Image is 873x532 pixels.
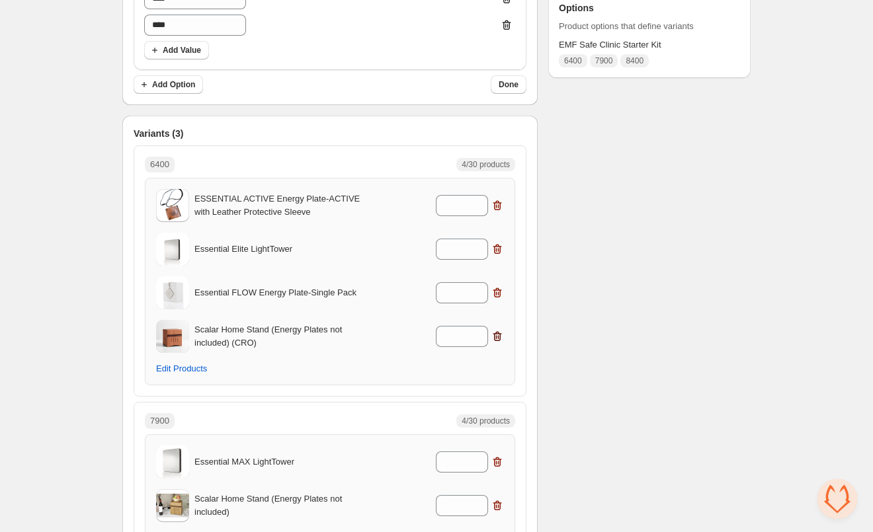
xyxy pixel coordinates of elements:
span: 7900 [595,56,613,66]
p: Essential MAX LightTower [194,455,368,469]
p: Scalar Home Stand (Energy Plates not included) [194,492,368,519]
p: ESSENTIAL ACTIVE Energy Plate - ACTIVE with Leather Protective Sleeve [194,192,368,219]
span: Add Option [152,79,195,90]
span: Edit Products [156,363,207,374]
span: 8400 [626,56,644,66]
span: 6400 [564,56,582,66]
button: Add Option [134,75,203,94]
p: Essential FLOW Energy Plate - Single Pack [194,286,368,299]
img: Essential Elite LightTower [156,233,189,266]
button: Add Value [144,41,209,59]
span: Product options that define variants [559,20,740,33]
span: 4/30 products [462,159,510,170]
img: Scalar Home Stand (Energy Plates not included) [156,494,189,517]
p: Essential Elite LightTower [194,243,368,256]
span: 4/30 products [462,416,510,426]
p: 7900 [150,414,169,428]
span: Variants (3) [134,127,183,140]
span: EMF Safe Clinic Starter Kit [559,38,740,52]
p: Scalar Home Stand (Energy Plates not included) (CRO) [194,323,368,350]
img: Essential FLOW Energy Plate [156,276,189,309]
div: Open chat [817,479,857,519]
button: Done [491,75,526,94]
span: Add Value [163,45,201,56]
button: Edit Products [148,360,215,378]
p: 6400 [150,158,169,171]
img: ESSENTIAL ACTIVE Energy Plate [156,184,189,228]
img: Scalar Home Stand (Energy Plates not included) (CRO) [156,320,189,353]
button: Delete value 3 [497,15,516,36]
h3: Options [559,1,740,15]
img: Essential MAX LightTower [156,445,189,478]
span: Done [499,79,519,90]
